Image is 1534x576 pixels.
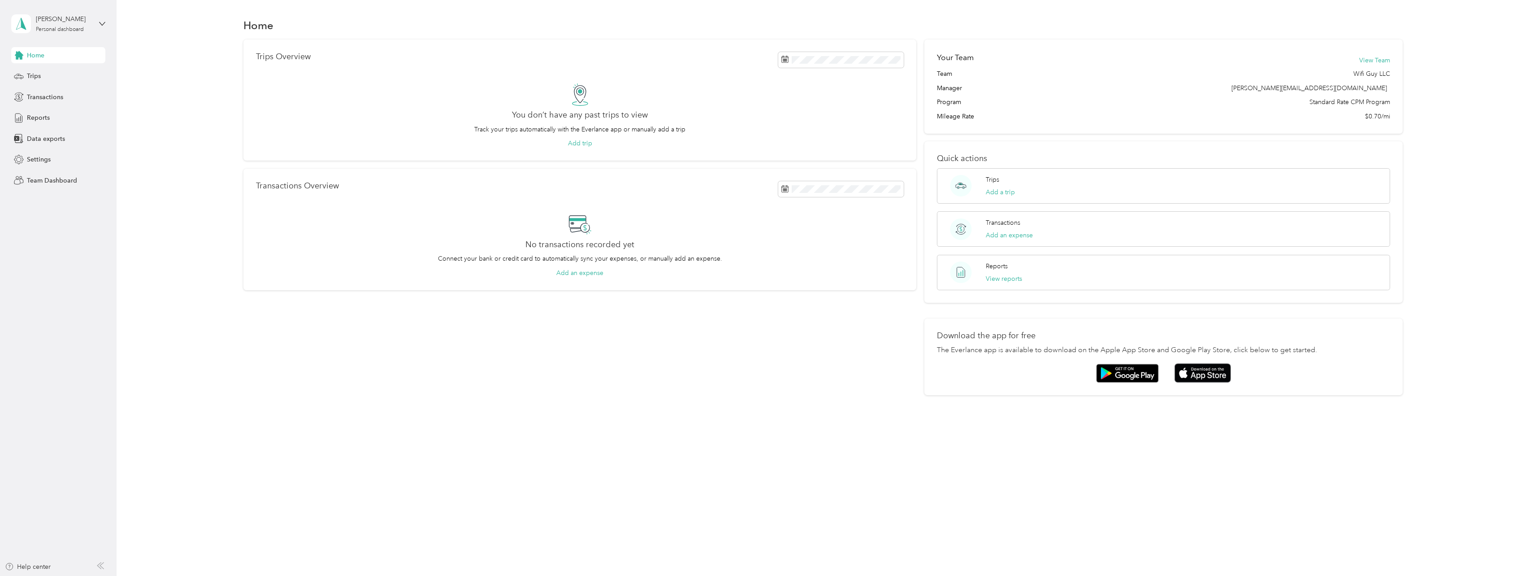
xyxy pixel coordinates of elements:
[525,240,634,249] h2: No transactions recorded yet
[27,155,51,164] span: Settings
[986,188,1015,197] button: Add a trip
[986,262,1008,271] p: Reports
[568,139,592,148] button: Add trip
[937,154,1390,163] p: Quick actions
[27,176,77,185] span: Team Dashboard
[1365,112,1390,121] span: $0.70/mi
[1484,526,1534,576] iframe: Everlance-gr Chat Button Frame
[1096,364,1159,383] img: Google play
[438,254,722,263] p: Connect your bank or credit card to automatically sync your expenses, or manually add an expense.
[986,175,999,184] p: Trips
[937,52,974,63] h2: Your Team
[36,27,84,32] div: Personal dashboard
[27,51,44,60] span: Home
[556,268,603,278] button: Add an expense
[512,110,648,120] h2: You don’t have any past trips to view
[937,97,961,107] span: Program
[474,125,685,134] p: Track your trips automatically with the Everlance app or manually add a trip
[937,83,962,93] span: Manager
[256,181,339,191] p: Transactions Overview
[986,218,1020,227] p: Transactions
[27,71,41,81] span: Trips
[1309,97,1390,107] span: Standard Rate CPM Program
[5,562,51,572] button: Help center
[1359,56,1390,65] button: View Team
[243,21,273,30] h1: Home
[1174,363,1231,383] img: App store
[986,274,1022,284] button: View reports
[27,134,65,144] span: Data exports
[27,92,63,102] span: Transactions
[937,69,952,79] span: Team
[256,52,311,61] p: Trips Overview
[27,113,50,122] span: Reports
[1353,69,1390,79] span: Wifi Guy LLC
[937,331,1390,340] p: Download the app for free
[937,345,1390,356] p: The Everlance app is available to download on the Apple App Store and Google Play Store, click be...
[1231,84,1387,92] span: [PERSON_NAME][EMAIL_ADDRESS][DOMAIN_NAME]
[986,231,1033,240] button: Add an expense
[937,112,974,121] span: Mileage Rate
[36,14,92,24] div: [PERSON_NAME]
